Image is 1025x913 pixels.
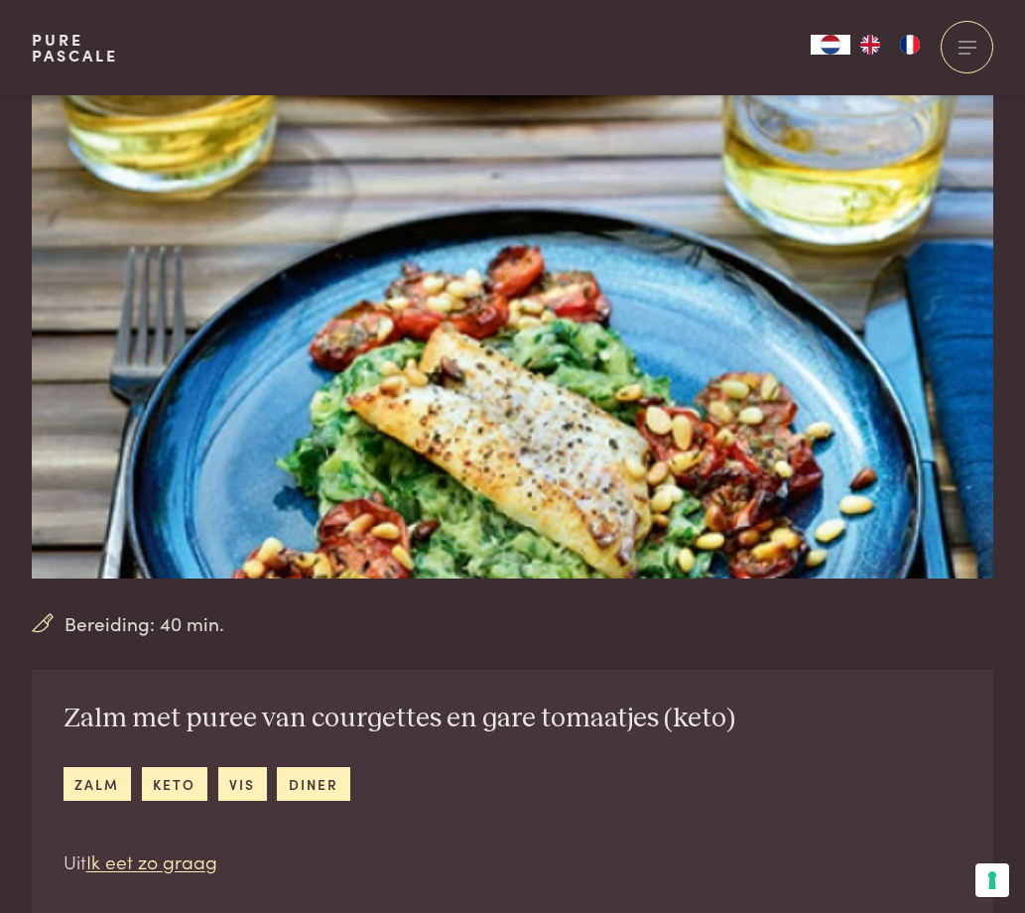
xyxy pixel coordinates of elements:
[890,35,930,55] a: FR
[277,767,349,800] a: diner
[811,35,850,55] a: NL
[64,702,735,736] h2: Zalm met puree van courgettes en gare tomaatjes (keto)
[64,848,735,876] p: Uit
[975,863,1009,897] button: Uw voorkeuren voor toestemming voor trackingtechnologieën
[64,767,131,800] a: zalm
[142,767,207,800] a: keto
[811,35,930,55] aside: Language selected: Nederlands
[850,35,890,55] a: EN
[218,767,267,800] a: vis
[32,32,118,64] a: PurePascale
[86,848,217,874] a: Ik eet zo graag
[64,609,224,638] span: Bereiding: 40 min.
[850,35,930,55] ul: Language list
[32,1,993,579] img: Zalm met puree van courgettes en gare tomaatjes (keto)
[811,35,850,55] div: Language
